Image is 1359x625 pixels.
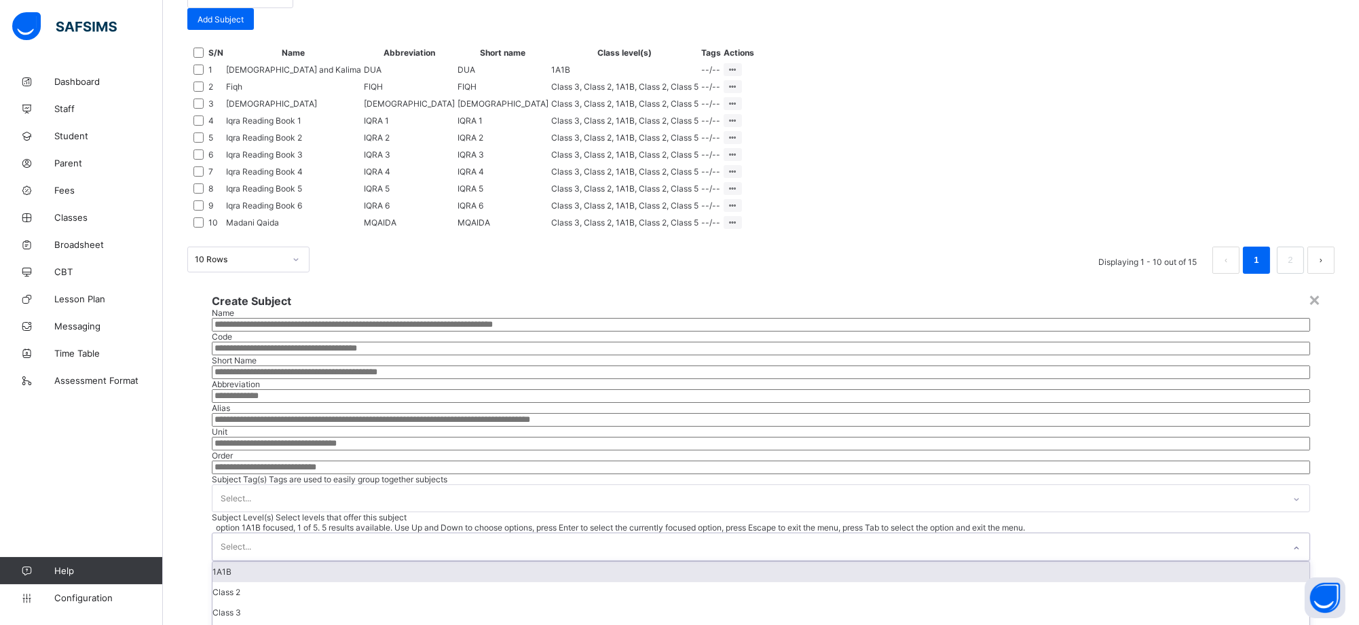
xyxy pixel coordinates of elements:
[701,45,722,60] th: Tags
[701,113,722,128] td: --/--
[269,474,447,484] span: Tags are used to easily group together subjects
[457,113,549,128] td: IQRA 1
[363,147,455,162] td: IQRA 3
[212,332,232,342] label: Code
[208,147,224,162] td: 6
[54,565,162,576] span: Help
[1088,247,1207,274] li: Displaying 1 - 10 out of 15
[457,198,549,213] td: IQRA 6
[208,45,224,60] th: S/N
[54,375,163,386] span: Assessment Format
[457,164,549,179] td: IQRA 4
[551,45,699,60] th: Class level(s)
[208,62,224,77] td: 1
[212,427,227,437] label: Unit
[701,164,722,179] td: --/--
[701,79,722,94] td: --/--
[212,294,291,308] span: Create Subject
[551,164,699,179] td: Class 3, Class 2, 1A1B, Class 2, Class 5
[363,130,455,145] td: IQRA 2
[551,79,699,94] td: Class 3, Class 2, 1A1B, Class 2, Class 5
[54,266,163,277] span: CBT
[1243,247,1270,274] li: 1
[54,76,163,87] span: Dashboard
[701,62,722,77] td: --/--
[212,603,1309,623] div: Class 3
[457,181,549,196] td: IQRA 5
[212,379,260,389] label: Abbreviation
[225,62,362,77] td: [DEMOGRAPHIC_DATA] and Kalima
[457,62,549,77] td: DUA
[551,113,699,128] td: Class 3, Class 2, 1A1B, Class 2, Class 5
[54,348,163,359] span: Time Table
[701,181,722,196] td: --/--
[363,45,455,60] th: Abbreviation
[221,534,251,560] div: Select...
[457,147,549,162] td: IQRA 3
[54,185,163,196] span: Fees
[212,562,1309,582] div: 1A1B
[208,79,224,94] td: 2
[12,12,117,41] img: safsims
[363,198,455,213] td: IQRA 6
[221,486,251,512] div: Select...
[225,130,362,145] td: Iqra Reading Book 2
[363,113,455,128] td: IQRA 1
[208,215,224,230] td: 10
[225,181,362,196] td: Iqra Reading Book 5
[225,215,362,230] td: Madani Qaida
[701,215,722,230] td: --/--
[54,158,163,168] span: Parent
[1307,247,1335,274] li: 下一页
[701,147,722,162] td: --/--
[54,592,162,603] span: Configuration
[1308,287,1321,310] div: ×
[208,96,224,111] td: 3
[363,215,455,230] td: MQAIDA
[701,96,722,111] td: --/--
[225,79,362,94] td: Fiqh
[363,79,455,94] td: FIQH
[457,45,549,60] th: Short name
[457,79,549,94] td: FIQH
[363,96,455,111] td: [DEMOGRAPHIC_DATA]
[208,164,224,179] td: 7
[54,130,163,141] span: Student
[1305,577,1345,618] button: Open asap
[212,450,233,461] label: Order
[225,96,362,111] td: [DEMOGRAPHIC_DATA]
[363,181,455,196] td: IQRA 5
[1307,247,1335,274] button: next page
[208,130,224,145] td: 5
[195,255,284,265] div: 10 Rows
[54,239,163,250] span: Broadsheet
[225,198,362,213] td: Iqra Reading Book 6
[225,113,362,128] td: Iqra Reading Book 1
[457,130,549,145] td: IQRA 2
[551,181,699,196] td: Class 3, Class 2, 1A1B, Class 2, Class 5
[208,198,224,213] td: 9
[1250,251,1263,269] a: 1
[1212,247,1240,274] li: 上一页
[551,96,699,111] td: Class 3, Class 2, 1A1B, Class 2, Class 5
[551,130,699,145] td: Class 3, Class 2, 1A1B, Class 2, Class 5
[54,293,163,304] span: Lesson Plan
[212,474,269,484] span: Subject Tag(s)
[225,147,362,162] td: Iqra Reading Book 3
[208,113,224,128] td: 4
[363,62,455,77] td: DUA
[1277,247,1304,274] li: 2
[208,181,224,196] td: 8
[225,164,362,179] td: Iqra Reading Book 4
[701,130,722,145] td: --/--
[212,512,276,522] span: Subject Level(s)
[212,308,234,318] label: Name
[54,212,163,223] span: Classes
[54,103,163,114] span: Staff
[551,198,699,213] td: Class 3, Class 2, 1A1B, Class 2, Class 5
[551,62,699,77] td: 1A1B
[214,522,1025,533] span: option 1A1B focused, 1 of 5. 5 results available. Use Up and Down to choose options, press Enter ...
[457,215,549,230] td: MQAIDA
[457,96,549,111] td: [DEMOGRAPHIC_DATA]
[212,582,1309,603] div: Class 2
